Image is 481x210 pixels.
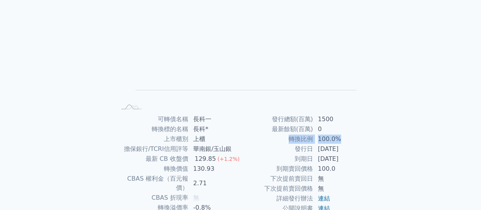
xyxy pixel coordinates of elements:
a: 連結 [318,195,330,202]
iframe: Chat Widget [443,173,481,210]
div: 129.85 [193,154,217,164]
td: 轉換標的名稱 [116,124,189,134]
td: 上市櫃別 [116,134,189,144]
div: 聊天小工具 [443,173,481,210]
td: 轉換比例 [241,134,313,144]
td: 發行總額(百萬) [241,114,313,124]
td: [DATE] [313,144,365,154]
td: 100.0% [313,134,365,144]
span: (+1.2%) [217,156,240,162]
td: 下次提前賣回價格 [241,184,313,194]
td: 130.93 [189,164,241,174]
td: 上櫃 [189,134,241,144]
td: 長科一 [189,114,241,124]
td: CBAS 折現率 [116,193,189,203]
td: CBAS 權利金（百元報價） [116,174,189,193]
g: Chart [129,10,357,101]
td: 下次提前賣回日 [241,174,313,184]
td: 到期賣回價格 [241,164,313,174]
td: 2.71 [189,174,241,193]
td: 華南銀/玉山銀 [189,144,241,154]
td: 到期日 [241,154,313,164]
td: 無 [313,184,365,194]
td: 1500 [313,114,365,124]
td: 可轉債名稱 [116,114,189,124]
td: 最新餘額(百萬) [241,124,313,134]
span: 無 [193,194,199,201]
td: 最新 CB 收盤價 [116,154,189,164]
td: [DATE] [313,154,365,164]
td: 轉換價值 [116,164,189,174]
td: 擔保銀行/TCRI信用評等 [116,144,189,154]
td: 發行日 [241,144,313,154]
td: 無 [313,174,365,184]
td: 100.0 [313,164,365,174]
td: 詳細發行辦法 [241,194,313,204]
td: 0 [313,124,365,134]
